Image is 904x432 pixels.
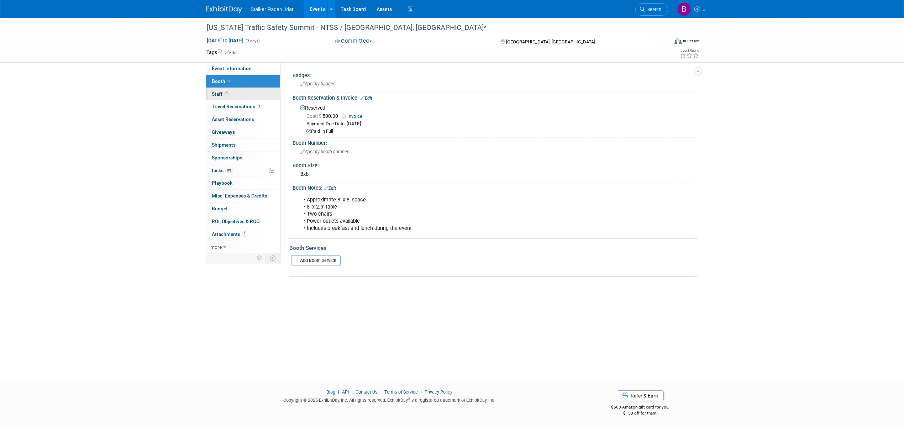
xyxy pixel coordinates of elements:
span: Budget [212,206,228,211]
span: 1 [242,231,247,237]
a: Event Information [206,62,280,75]
a: Terms of Service [384,389,418,395]
td: Tags [206,49,237,56]
div: Booth Size: [293,160,698,169]
div: Paid in Full [306,128,692,135]
span: Booth [212,78,233,84]
span: [DATE] [DATE] [206,37,244,44]
img: Brooke Journet [677,2,691,16]
span: | [336,389,341,395]
div: Booth Notes: [293,183,698,192]
td: Toggle Event Tabs [266,253,280,263]
img: Format-Inperson.png [674,38,682,44]
span: Shipments [212,142,236,148]
a: Edit [324,186,336,191]
span: Event Information [212,65,252,71]
a: Attachments1 [206,228,280,241]
img: ExhibitDay [206,6,242,13]
span: Sponsorships [212,155,242,160]
a: ROI, Objectives & ROO [206,215,280,228]
div: Badges: [293,70,698,79]
span: Travel Reservations [212,104,262,109]
span: to [222,38,228,43]
span: 500.00 [306,113,341,119]
a: Asset Reservations [206,113,280,126]
a: Privacy Policy [425,389,452,395]
a: Contact Us [356,389,378,395]
span: Tasks [211,168,233,173]
span: ROI, Objectives & ROO [212,218,259,224]
span: Stalker Radar/Lidar [251,6,294,12]
div: Payment Due Date: [DATE] [306,121,692,127]
span: 1 [224,91,230,96]
span: Giveaways [212,129,235,135]
span: Asset Reservations [212,116,254,122]
div: Event Rating [680,49,699,52]
a: Edit [225,50,237,55]
div: 8x8 [298,169,692,180]
span: | [379,389,383,395]
a: Search [635,3,668,16]
a: Travel Reservations1 [206,100,280,113]
a: Staff1 [206,88,280,100]
a: Blog [326,389,335,395]
i: Booth reservation complete [228,79,232,83]
a: Budget [206,202,280,215]
span: Misc. Expenses & Credits [212,193,267,199]
div: Copyright © 2025 ExhibitDay, Inc. All rights reserved. ExhibitDay is a registered trademark of Ex... [206,395,572,404]
div: $500 Amazon gift card for you, [583,400,698,416]
a: Edit [361,96,372,101]
div: Event Format [626,37,699,48]
span: Playbook [212,180,232,186]
div: • Approximate 8' x 8' space • 8' x 2.5' table • Two chairs • Power outlets available • Includes b... [299,193,619,236]
td: Personalize Event Tab Strip [253,253,266,263]
a: Invoice [342,114,366,119]
a: Misc. Expenses & Credits [206,190,280,202]
span: Attachments [212,231,247,237]
div: $150 off for them. [583,410,698,416]
div: [US_STATE] Traffic Safety Summit - NTSS / [GEOGRAPHIC_DATA], [GEOGRAPHIC_DATA]* [204,21,657,34]
a: Giveaways [206,126,280,138]
a: Booth [206,75,280,88]
span: 1 [257,104,262,109]
span: [GEOGRAPHIC_DATA], [GEOGRAPHIC_DATA] [506,39,595,44]
span: 0% [225,168,233,173]
a: Tasks0% [206,164,280,177]
span: Staff [212,91,230,97]
span: | [350,389,354,395]
span: Specify badges [300,81,335,86]
span: (3 days) [245,39,260,43]
a: Shipments [206,139,280,151]
a: more [206,241,280,253]
div: Booth Number: [293,138,698,147]
sup: ® [408,397,410,401]
div: Booth Reservation & Invoice: [293,93,698,102]
a: Playbook [206,177,280,189]
span: more [210,244,222,250]
a: Refer & Earn [617,390,664,401]
a: Sponsorships [206,152,280,164]
div: Reserved [298,102,692,135]
button: Committed [332,37,375,45]
a: Add Booth Service [291,255,341,265]
div: Booth Services [289,244,698,252]
span: Search [645,7,661,12]
a: API [342,389,349,395]
span: | [419,389,424,395]
div: In-Person [683,38,699,44]
span: Specify booth number [300,149,348,154]
span: Cost: $ [306,113,322,119]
